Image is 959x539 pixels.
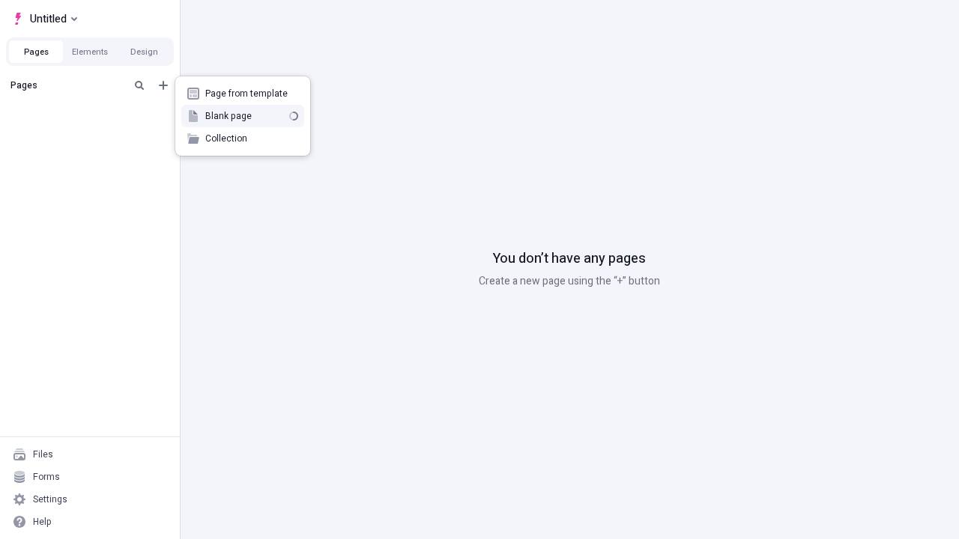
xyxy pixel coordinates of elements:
[117,40,171,63] button: Design
[33,471,60,483] div: Forms
[33,493,67,505] div: Settings
[9,40,63,63] button: Pages
[6,7,83,30] button: Select site
[205,88,298,100] span: Page from template
[63,40,117,63] button: Elements
[205,110,283,122] span: Blank page
[33,448,53,460] div: Files
[479,273,660,290] p: Create a new page using the “+” button
[30,10,67,28] span: Untitled
[33,516,52,528] div: Help
[493,249,646,269] p: You don’t have any pages
[154,76,172,94] button: Add new
[175,76,310,156] div: Add new
[205,133,298,144] span: Collection
[10,79,124,91] div: Pages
